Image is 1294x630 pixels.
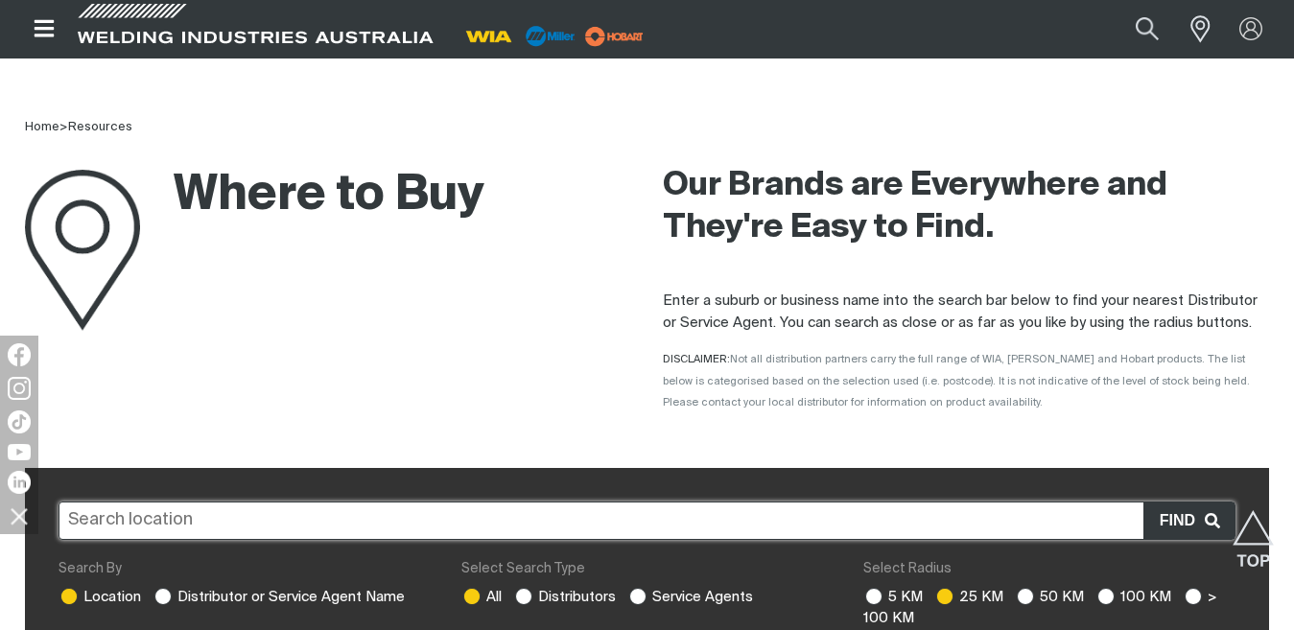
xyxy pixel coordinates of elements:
[3,500,35,532] img: hide socials
[579,22,649,51] img: miller
[1160,508,1205,533] span: Find
[663,354,1250,408] span: DISCLAIMER:
[68,121,132,133] a: Resources
[863,559,1235,579] div: Select Radius
[863,590,923,604] label: 5 KM
[8,410,31,433] img: TikTok
[513,590,616,604] label: Distributors
[579,29,649,43] a: miller
[59,590,141,604] label: Location
[461,590,502,604] label: All
[8,377,31,400] img: Instagram
[461,559,834,579] div: Select Search Type
[8,471,31,494] img: LinkedIn
[8,444,31,460] img: YouTube
[1115,8,1180,51] button: Search products
[627,590,753,604] label: Service Agents
[663,165,1270,249] h2: Our Brands are Everywhere and They're Easy to Find.
[153,590,405,604] label: Distributor or Service Agent Name
[663,291,1270,334] p: Enter a suburb or business name into the search bar below to find your nearest Distributor or Ser...
[25,165,484,227] h1: Where to Buy
[1015,590,1084,604] label: 50 KM
[663,354,1250,408] span: Not all distribution partners carry the full range of WIA, [PERSON_NAME] and Hobart products. The...
[59,559,431,579] div: Search By
[8,343,31,366] img: Facebook
[59,121,68,133] span: >
[1232,510,1275,553] button: Scroll to top
[1091,8,1180,51] input: Product name or item number...
[1143,502,1235,539] button: Find
[934,590,1003,604] label: 25 KM
[1095,590,1171,604] label: 100 KM
[25,121,59,133] a: Home
[59,502,1235,540] input: Search location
